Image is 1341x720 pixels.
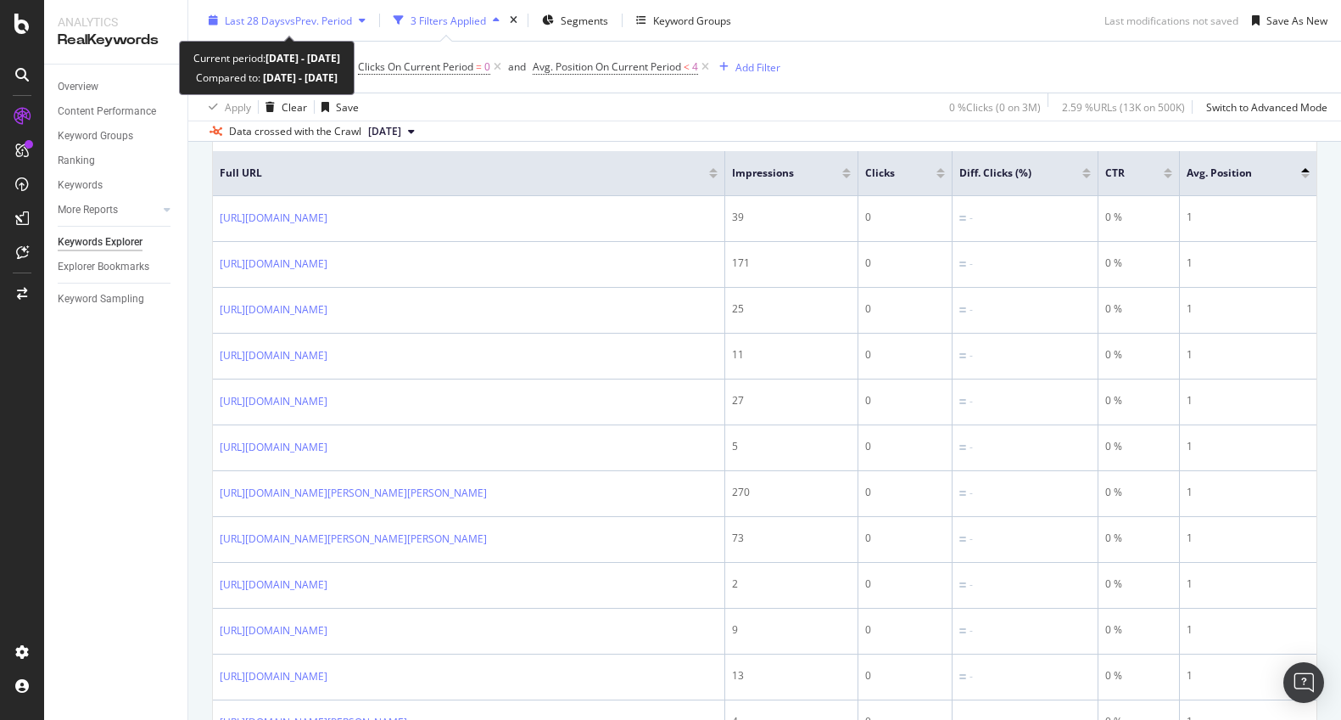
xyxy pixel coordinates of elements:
button: Keyword Groups [629,7,738,34]
button: Add Filter [712,57,780,77]
span: 2025 Aug. 30th [368,124,401,139]
div: 3 Filters Applied [411,13,486,27]
button: Switch to Advanced Mode [1199,93,1327,121]
div: Overview [58,78,98,96]
div: 73 [732,531,851,546]
img: Equal [959,445,966,450]
div: 0 % [1105,531,1173,546]
span: Diff. Clicks (%) [959,166,1057,181]
img: Equal [959,353,966,358]
div: Keyword Groups [58,127,133,145]
div: 0 % [1105,256,1173,271]
a: [URL][DOMAIN_NAME][PERSON_NAME][PERSON_NAME] [220,485,487,502]
div: 270 [732,485,851,500]
div: 1 [1187,393,1310,408]
a: [URL][DOMAIN_NAME] [220,439,327,456]
a: Keywords Explorer [58,233,176,251]
div: 0 [865,210,945,225]
button: Last 28 DaysvsPrev. Period [202,7,372,34]
div: Save As New [1266,13,1327,27]
a: Content Performance [58,103,176,121]
span: Last 28 Days [225,13,285,27]
div: 39 [732,210,851,225]
div: 1 [1187,256,1310,271]
a: [URL][DOMAIN_NAME][PERSON_NAME][PERSON_NAME] [220,531,487,548]
button: [DATE] [361,121,422,142]
div: 0 % [1105,622,1173,638]
button: Save As New [1245,7,1327,34]
a: Explorer Bookmarks [58,258,176,276]
div: Analytics [58,14,174,31]
span: = [476,59,482,74]
img: Equal [959,582,966,588]
div: Apply [225,99,251,114]
div: 0 % [1105,301,1173,317]
div: 0 [865,439,945,454]
div: 0 [865,531,945,546]
div: - [969,577,973,593]
div: 0 % [1105,668,1173,683]
b: [DATE] - [DATE] [265,51,340,65]
span: Avg. Position On Current Period [533,59,681,74]
div: 0 [865,301,945,317]
div: 0 [865,577,945,592]
div: 0 [865,622,945,638]
div: 0 [865,485,945,500]
button: 3 Filters Applied [387,7,506,34]
div: Add Filter [735,59,780,74]
div: 0 % [1105,347,1173,363]
div: Compared to: [196,68,338,87]
a: More Reports [58,201,159,219]
div: 0 [865,393,945,408]
div: Ranking [58,152,95,170]
span: Impressions [732,166,817,181]
div: - [969,256,973,272]
div: - [969,486,973,501]
span: Avg. Position [1187,166,1276,181]
a: Keyword Sampling [58,290,176,308]
div: 11 [732,347,851,363]
span: CTR [1105,166,1139,181]
a: [URL][DOMAIN_NAME] [220,347,327,364]
div: Keywords Explorer [58,233,142,251]
img: Equal [959,674,966,679]
img: Equal [959,491,966,496]
img: Equal [959,307,966,312]
div: Explorer Bookmarks [58,258,149,276]
img: Equal [959,537,966,542]
div: Keyword Groups [653,13,731,27]
button: Clear [259,93,307,121]
div: - [969,211,973,226]
div: - [969,302,973,318]
div: Keywords [58,177,103,194]
div: 1 [1187,347,1310,363]
div: - [969,394,973,409]
span: Clicks On Current Period [358,59,473,74]
span: Clicks [865,166,911,181]
button: Save [315,93,359,121]
a: [URL][DOMAIN_NAME] [220,256,327,273]
span: < [684,59,690,74]
div: 2.59 % URLs ( 13K on 500K ) [1062,99,1185,114]
div: 1 [1187,210,1310,225]
div: 0 [865,256,945,271]
div: 13 [732,668,851,683]
img: Equal [959,399,966,404]
a: [URL][DOMAIN_NAME] [220,622,327,639]
div: and [508,59,526,74]
span: 4 [692,55,698,79]
a: Keywords [58,177,176,194]
a: [URL][DOMAIN_NAME] [220,393,327,410]
div: - [969,623,973,638]
div: 9 [732,622,851,638]
span: Segments [561,13,608,27]
span: vs Prev. Period [285,13,352,27]
div: 1 [1187,439,1310,454]
div: 0 % [1105,485,1173,500]
div: Last modifications not saved [1104,13,1238,27]
div: Keyword Sampling [58,290,144,308]
div: 0 % [1105,210,1173,225]
div: times [506,12,521,29]
div: 0 [865,347,945,363]
span: 0 [484,55,490,79]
